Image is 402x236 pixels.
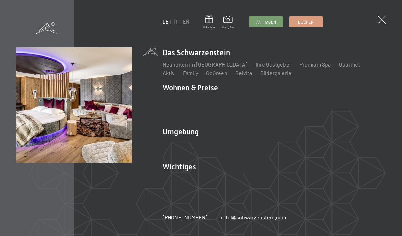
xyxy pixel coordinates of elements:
span: Anfragen [256,19,276,25]
a: Buchen [289,17,323,27]
a: Aktiv [163,70,175,76]
a: Gourmet [339,61,360,68]
a: Premium Spa [299,61,331,68]
span: Buchen [298,19,314,25]
a: Gutschein [203,15,215,29]
a: Neuheiten im [GEOGRAPHIC_DATA] [163,61,247,68]
a: [PHONE_NUMBER] [163,213,207,221]
span: Bildergalerie [221,25,235,29]
a: Bildergalerie [221,16,235,29]
a: EN [183,19,189,25]
a: DE [163,19,169,25]
span: [PHONE_NUMBER] [163,214,207,220]
a: GoGreen [206,70,227,76]
span: Gutschein [203,25,215,29]
a: Family [183,70,198,76]
a: Ihre Gastgeber [256,61,291,68]
a: Bildergalerie [260,70,291,76]
a: Belvita [235,70,252,76]
a: IT [174,19,178,25]
a: hotel@schwarzenstein.com [219,213,286,221]
a: Anfragen [249,17,283,27]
